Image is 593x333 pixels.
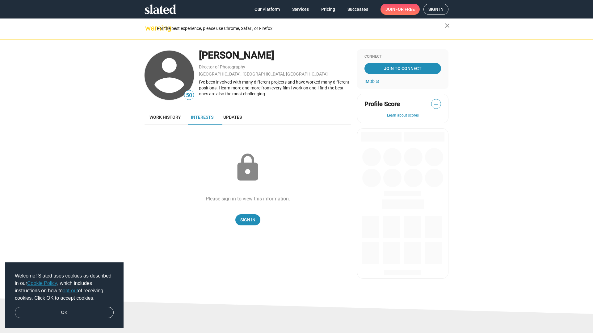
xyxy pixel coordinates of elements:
a: [GEOGRAPHIC_DATA], [GEOGRAPHIC_DATA], [GEOGRAPHIC_DATA] [199,72,328,76]
span: Profile Score [364,100,400,108]
div: cookieconsent [5,262,124,328]
span: for free [395,4,415,15]
a: Sign in [423,4,448,15]
a: Pricing [316,4,340,15]
a: Interests [186,110,218,125]
a: opt-out [63,288,78,293]
span: Sign in [428,4,444,14]
a: Joinfor free [381,4,420,15]
a: IMDb [364,79,379,84]
div: [PERSON_NAME] [199,49,351,62]
a: dismiss cookie message [15,307,114,319]
div: Please sign in to view this information. [206,195,290,202]
span: Pricing [321,4,335,15]
mat-icon: open_in_new [376,80,379,83]
mat-icon: warning [145,24,153,32]
mat-icon: close [444,22,451,29]
a: Sign In [235,214,260,225]
button: Learn about scores [364,113,441,118]
a: Cookie Policy [27,281,57,286]
a: Work history [145,110,186,125]
div: For the best experience, please use Chrome, Safari, or Firefox. [157,24,445,33]
span: Successes [347,4,368,15]
span: Updates [223,115,242,120]
span: Services [292,4,309,15]
span: Work history [149,115,181,120]
a: Our Platform [250,4,285,15]
a: Director of Photography [199,64,245,69]
a: Services [287,4,314,15]
span: IMDb [364,79,375,84]
span: 50 [184,91,194,100]
a: Join To Connect [364,63,441,74]
mat-icon: lock [232,152,263,183]
a: Successes [343,4,373,15]
span: Our Platform [254,4,280,15]
a: Updates [218,110,247,125]
span: Join To Connect [366,63,440,74]
span: Welcome! Slated uses cookies as described in our , which includes instructions on how to of recei... [15,272,114,302]
div: Connect [364,54,441,59]
span: Sign In [240,214,255,225]
span: — [431,100,441,108]
span: Interests [191,115,213,120]
div: I've been involved with many different projects and have worked many different positions. I learn... [199,79,351,97]
span: Join [385,4,415,15]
